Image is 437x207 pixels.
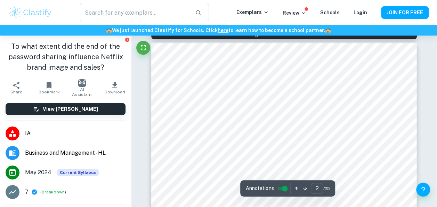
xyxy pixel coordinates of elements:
span: Bookmark [39,90,60,94]
button: Download [98,78,131,98]
a: Login [354,10,367,15]
h6: View [PERSON_NAME] [43,105,98,113]
span: Share [10,90,22,94]
a: Schools [320,10,340,15]
div: This exemplar is based on the current syllabus. Feel free to refer to it for inspiration/ideas wh... [57,169,99,176]
span: / 25 [323,185,330,192]
span: May 2024 [25,168,51,177]
img: Clastify logo [8,6,52,20]
span: 🏫 [106,28,112,33]
button: Fullscreen [136,41,150,55]
button: JOIN FOR FREE [381,6,429,19]
p: Review [283,9,306,17]
span: Business and Management - HL [25,149,126,157]
p: 7 [25,188,29,196]
span: AI Assistant [70,87,94,97]
span: IA [25,129,126,138]
a: here [218,28,228,33]
button: AI Assistant [66,78,98,98]
p: Exemplars [236,8,269,16]
button: View [PERSON_NAME] [6,103,126,115]
button: Bookmark [33,78,65,98]
span: Annotations [246,185,274,192]
span: Current Syllabus [57,169,99,176]
input: Search for any exemplars... [80,3,189,22]
span: 🏫 [325,28,331,33]
span: ( ) [40,189,66,195]
button: Help and Feedback [416,183,430,197]
span: Download [104,90,125,94]
button: Report issue [124,37,130,42]
img: AI Assistant [78,79,86,87]
h6: We just launched Clastify for Schools. Click to learn how to become a school partner. [1,26,436,34]
button: Breakdown [42,189,65,195]
h1: To what extent did the end of the password sharing influence Netflix brand image and sales? [6,41,126,72]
